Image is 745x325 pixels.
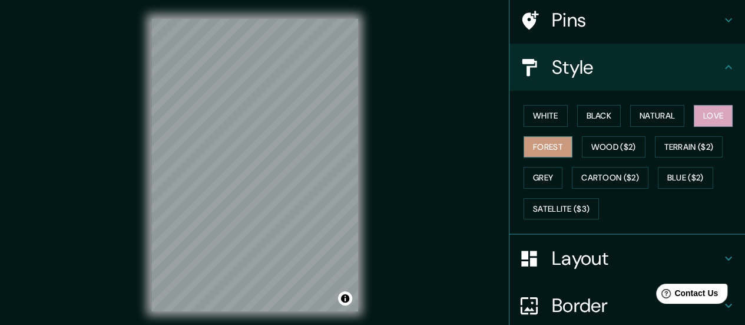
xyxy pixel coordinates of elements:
[552,247,721,270] h4: Layout
[658,167,713,189] button: Blue ($2)
[577,105,621,127] button: Black
[524,136,572,158] button: Forest
[509,235,745,282] div: Layout
[338,291,352,306] button: Toggle attribution
[509,44,745,91] div: Style
[640,279,732,312] iframe: Help widget launcher
[582,136,645,158] button: Wood ($2)
[552,294,721,317] h4: Border
[694,105,733,127] button: Love
[552,55,721,79] h4: Style
[524,105,568,127] button: White
[630,105,684,127] button: Natural
[524,198,599,220] button: Satellite ($3)
[572,167,648,189] button: Cartoon ($2)
[552,8,721,32] h4: Pins
[655,136,723,158] button: Terrain ($2)
[151,19,358,311] canvas: Map
[524,167,562,189] button: Grey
